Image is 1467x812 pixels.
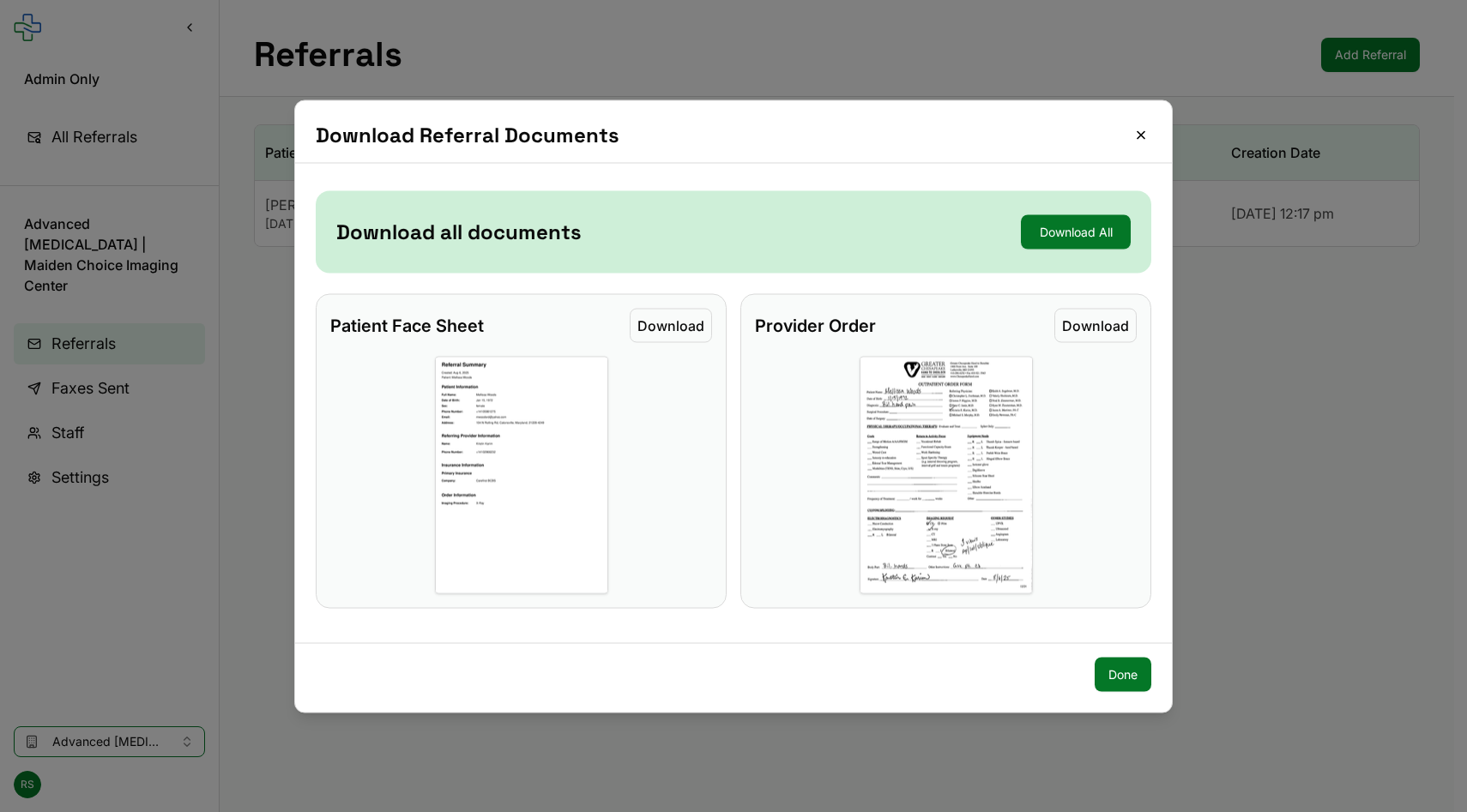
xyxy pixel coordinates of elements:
img: Patient Face Sheet Preview [435,356,608,593]
h3: Provider Order [755,311,876,339]
button: Download [630,308,712,342]
h3: Patient Face Sheet [330,311,484,339]
h2: Download Referral Documents [316,121,619,148]
button: Download All [1021,214,1131,249]
img: Provider Order Preview [860,356,1033,593]
div: Download all documents [336,214,582,249]
button: Done [1095,657,1151,691]
button: Download [1054,308,1137,342]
